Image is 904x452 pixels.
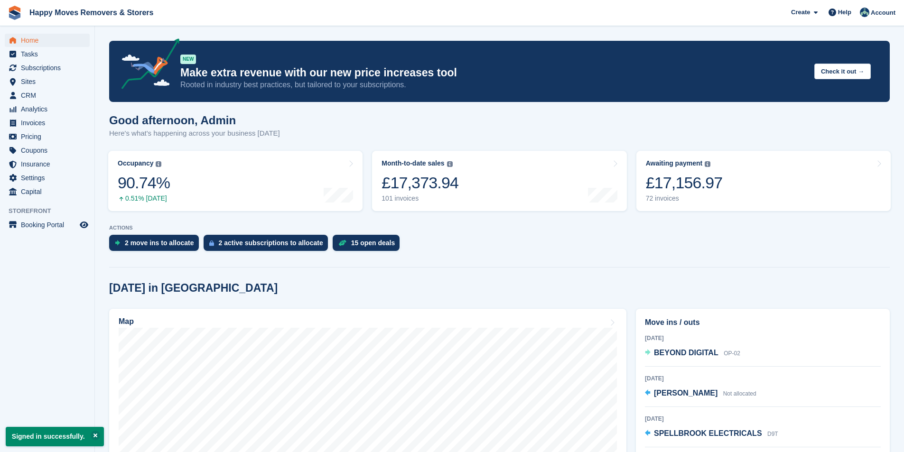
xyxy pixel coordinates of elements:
div: 72 invoices [646,194,723,203]
span: OP-02 [724,350,740,357]
p: Make extra revenue with our new price increases tool [180,66,807,80]
span: D9T [767,431,778,437]
a: Awaiting payment £17,156.97 72 invoices [636,151,891,211]
span: Sites [21,75,78,88]
a: menu [5,144,90,157]
div: [DATE] [645,334,881,342]
div: Occupancy [118,159,153,167]
span: Invoices [21,116,78,129]
div: 15 open deals [351,239,395,247]
div: [DATE] [645,415,881,423]
span: Create [791,8,810,17]
a: [PERSON_NAME] Not allocated [645,387,756,400]
div: 0.51% [DATE] [118,194,170,203]
a: BEYOND DIGITAL OP-02 [645,347,740,360]
span: Not allocated [723,390,756,397]
a: menu [5,130,90,143]
a: menu [5,89,90,102]
img: icon-info-grey-7440780725fd019a000dd9b08b2336e03edf1995a4989e88bcd33f0948082b44.svg [705,161,710,167]
a: menu [5,185,90,198]
a: menu [5,171,90,184]
span: Settings [21,171,78,184]
h2: [DATE] in [GEOGRAPHIC_DATA] [109,282,278,295]
a: Month-to-date sales £17,373.94 101 invoices [372,151,626,211]
div: 2 move ins to allocate [125,239,194,247]
h2: Map [119,317,134,326]
a: menu [5,34,90,47]
div: 101 invoices [382,194,458,203]
p: ACTIONS [109,225,890,231]
div: £17,156.97 [646,173,723,193]
img: move_ins_to_allocate_icon-fdf77a2bb77ea45bf5b3d319d69a93e2d87916cf1d5bf7949dd705db3b84f3ca.svg [115,240,120,246]
a: menu [5,47,90,61]
img: deal-1b604bf984904fb50ccaf53a9ad4b4a5d6e5aea283cecdc64d6e3604feb123c2.svg [338,240,346,246]
h2: Move ins / outs [645,317,881,328]
span: Analytics [21,102,78,116]
div: [DATE] [645,374,881,383]
button: Check it out → [814,64,871,79]
span: BEYOND DIGITAL [654,349,718,357]
span: CRM [21,89,78,102]
a: menu [5,61,90,74]
span: Help [838,8,851,17]
a: 15 open deals [333,235,405,256]
span: Booking Portal [21,218,78,231]
div: Month-to-date sales [382,159,444,167]
a: menu [5,218,90,231]
span: Tasks [21,47,78,61]
p: Here's what's happening across your business [DATE] [109,128,280,139]
span: Account [871,8,895,18]
a: SPELLBROOK ELECTRICALS D9T [645,428,778,440]
span: Home [21,34,78,47]
img: active_subscription_to_allocate_icon-d502201f5373d7db506a760aba3b589e785aa758c864c3986d89f69b8ff3... [209,240,214,246]
img: icon-info-grey-7440780725fd019a000dd9b08b2336e03edf1995a4989e88bcd33f0948082b44.svg [156,161,161,167]
h1: Good afternoon, Admin [109,114,280,127]
img: icon-info-grey-7440780725fd019a000dd9b08b2336e03edf1995a4989e88bcd33f0948082b44.svg [447,161,453,167]
span: Capital [21,185,78,198]
a: Happy Moves Removers & Storers [26,5,157,20]
div: NEW [180,55,196,64]
a: 2 move ins to allocate [109,235,204,256]
span: Coupons [21,144,78,157]
p: Rooted in industry best practices, but tailored to your subscriptions. [180,80,807,90]
img: price-adjustments-announcement-icon-8257ccfd72463d97f412b2fc003d46551f7dbcb40ab6d574587a9cd5c0d94... [113,38,180,92]
div: 2 active subscriptions to allocate [219,239,323,247]
span: Pricing [21,130,78,143]
a: menu [5,157,90,171]
img: Admin [860,8,869,17]
a: menu [5,102,90,116]
img: stora-icon-8386f47178a22dfd0bd8f6a31ec36ba5ce8667c1dd55bd0f319d3a0aa187defe.svg [8,6,22,20]
p: Signed in successfully. [6,427,104,446]
div: £17,373.94 [382,173,458,193]
div: Awaiting payment [646,159,703,167]
span: [PERSON_NAME] [654,389,718,397]
a: menu [5,75,90,88]
div: 90.74% [118,173,170,193]
a: menu [5,116,90,129]
a: Preview store [78,219,90,231]
a: 2 active subscriptions to allocate [204,235,333,256]
span: Insurance [21,157,78,171]
span: SPELLBROOK ELECTRICALS [654,429,762,437]
span: Storefront [9,206,94,216]
a: Occupancy 90.74% 0.51% [DATE] [108,151,363,211]
span: Subscriptions [21,61,78,74]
